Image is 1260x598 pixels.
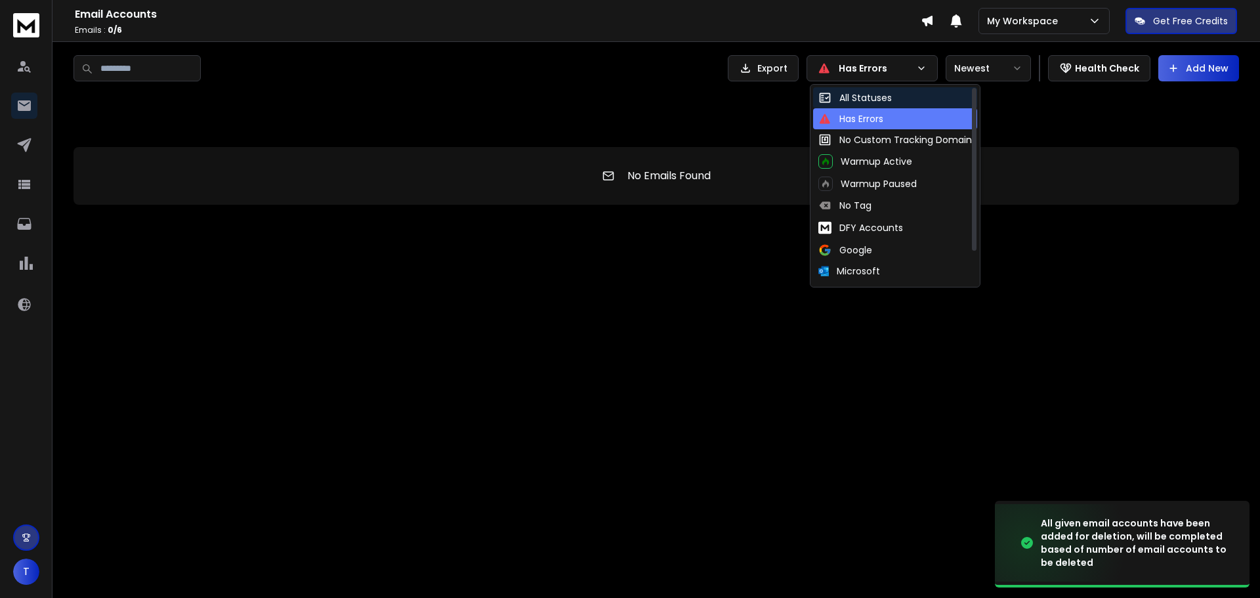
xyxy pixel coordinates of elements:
[818,112,883,125] div: Has Errors
[818,220,903,236] div: DFY Accounts
[75,7,921,22] h1: Email Accounts
[1075,62,1139,75] p: Health Check
[946,55,1031,81] button: Newest
[818,199,871,212] div: No Tag
[627,168,711,184] p: No Emails Found
[728,55,799,81] button: Export
[1125,8,1237,34] button: Get Free Credits
[1041,517,1234,569] div: All given email accounts have been added for deletion, will be completed based of number of email...
[818,244,872,257] div: Google
[1158,55,1239,81] button: Add New
[108,24,122,35] span: 0 / 6
[995,504,1126,582] img: image
[1048,55,1150,81] button: Health Check
[1153,14,1228,28] p: Get Free Credits
[75,25,921,35] p: Emails :
[818,133,972,146] div: No Custom Tracking Domain
[818,91,892,104] div: All Statuses
[818,265,880,278] div: Microsoft
[13,559,39,585] button: T
[987,14,1063,28] p: My Workspace
[818,154,912,169] div: Warmup Active
[839,62,911,75] p: Has Errors
[13,13,39,37] img: logo
[818,177,917,191] div: Warmup Paused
